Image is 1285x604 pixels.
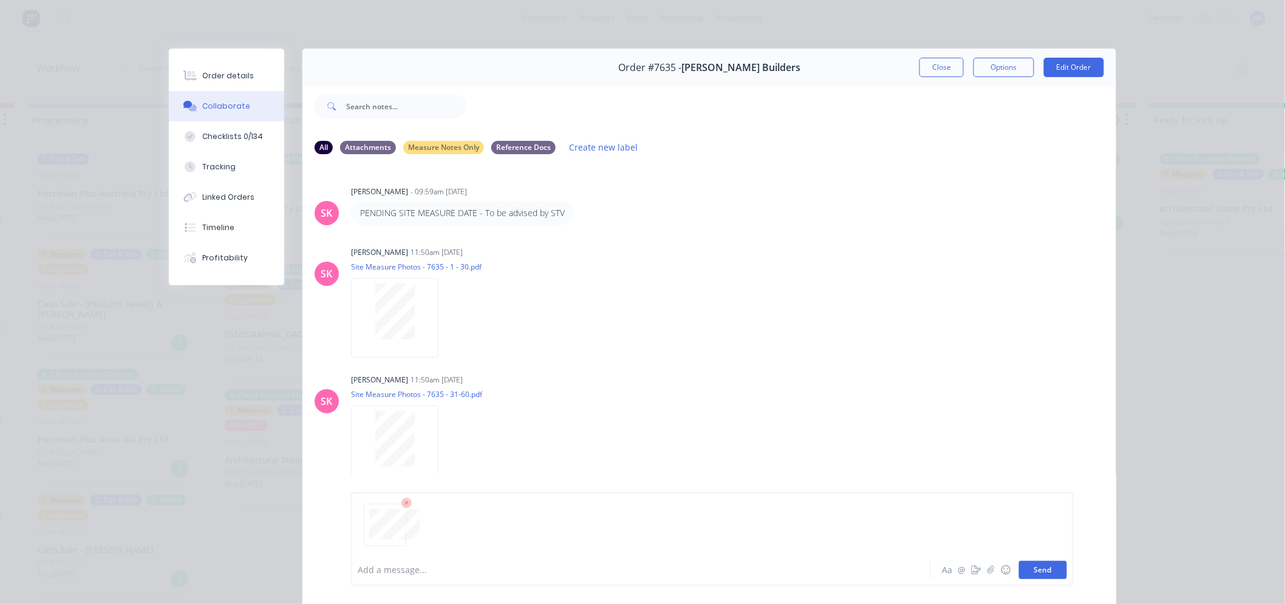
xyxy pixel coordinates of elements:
[203,253,248,263] div: Profitability
[169,61,284,91] button: Order details
[169,243,284,273] button: Profitability
[973,58,1034,77] button: Options
[321,206,333,220] div: SK
[203,101,251,112] div: Collaborate
[203,222,235,233] div: Timeline
[1044,58,1104,77] button: Edit Order
[411,186,467,197] div: - 09:59am [DATE]
[346,94,466,118] input: Search notes...
[315,141,333,154] div: All
[169,91,284,121] button: Collaborate
[351,375,408,385] div: [PERSON_NAME]
[618,62,681,73] span: Order #7635 -
[940,563,955,577] button: Aa
[169,182,284,212] button: Linked Orders
[169,152,284,182] button: Tracking
[203,192,255,203] div: Linked Orders
[411,247,463,258] div: 11:50am [DATE]
[998,563,1013,577] button: ☺
[360,207,565,219] p: PENDING SITE MEASURE DATE - To be advised by STV
[340,141,396,154] div: Attachments
[955,563,969,577] button: @
[919,58,964,77] button: Close
[203,131,264,142] div: Checklists 0/134
[203,70,254,81] div: Order details
[321,266,333,281] div: SK
[1019,561,1067,579] button: Send
[491,141,556,154] div: Reference Docs
[351,389,482,399] p: Site Measure Photos - 7635 - 31-60.pdf
[411,375,463,385] div: 11:50am [DATE]
[351,262,482,272] p: Site Measure Photos - 7635 - 1 - 30.pdf
[681,62,800,73] span: [PERSON_NAME] Builders
[321,394,333,409] div: SK
[403,141,484,154] div: Measure Notes Only
[203,161,236,172] div: Tracking
[169,121,284,152] button: Checklists 0/134
[351,247,408,258] div: [PERSON_NAME]
[169,212,284,243] button: Timeline
[351,186,408,197] div: [PERSON_NAME]
[563,139,644,155] button: Create new label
